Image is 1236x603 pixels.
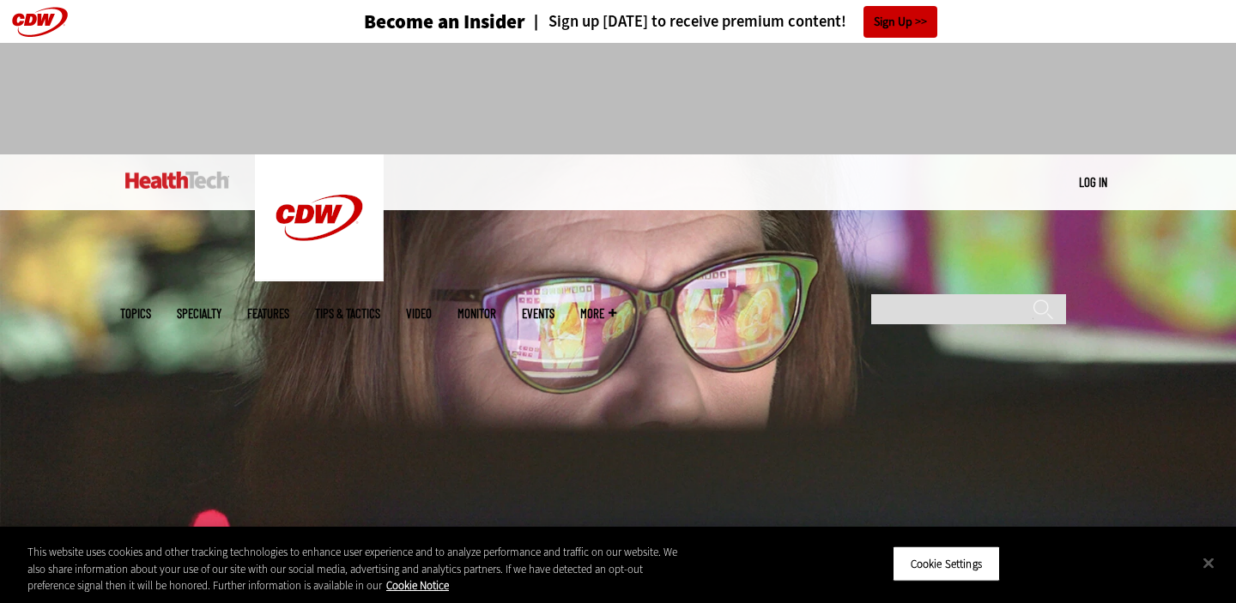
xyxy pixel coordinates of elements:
a: Sign Up [863,6,937,38]
a: MonITor [457,307,496,320]
a: More information about your privacy [386,578,449,593]
span: Topics [120,307,151,320]
a: Features [247,307,289,320]
a: Events [522,307,554,320]
span: Specialty [177,307,221,320]
img: Home [125,172,229,189]
span: More [580,307,616,320]
iframe: advertisement [306,60,930,137]
button: Cookie Settings [893,546,1000,582]
a: Tips & Tactics [315,307,380,320]
a: Log in [1079,174,1107,190]
div: User menu [1079,173,1107,191]
button: Close [1190,544,1227,582]
a: Become an Insider [300,12,525,32]
a: CDW [255,268,384,286]
h3: Become an Insider [364,12,525,32]
a: Sign up [DATE] to receive premium content! [525,14,846,30]
div: This website uses cookies and other tracking technologies to enhance user experience and to analy... [27,544,680,594]
img: Home [255,154,384,281]
a: Video [406,307,432,320]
